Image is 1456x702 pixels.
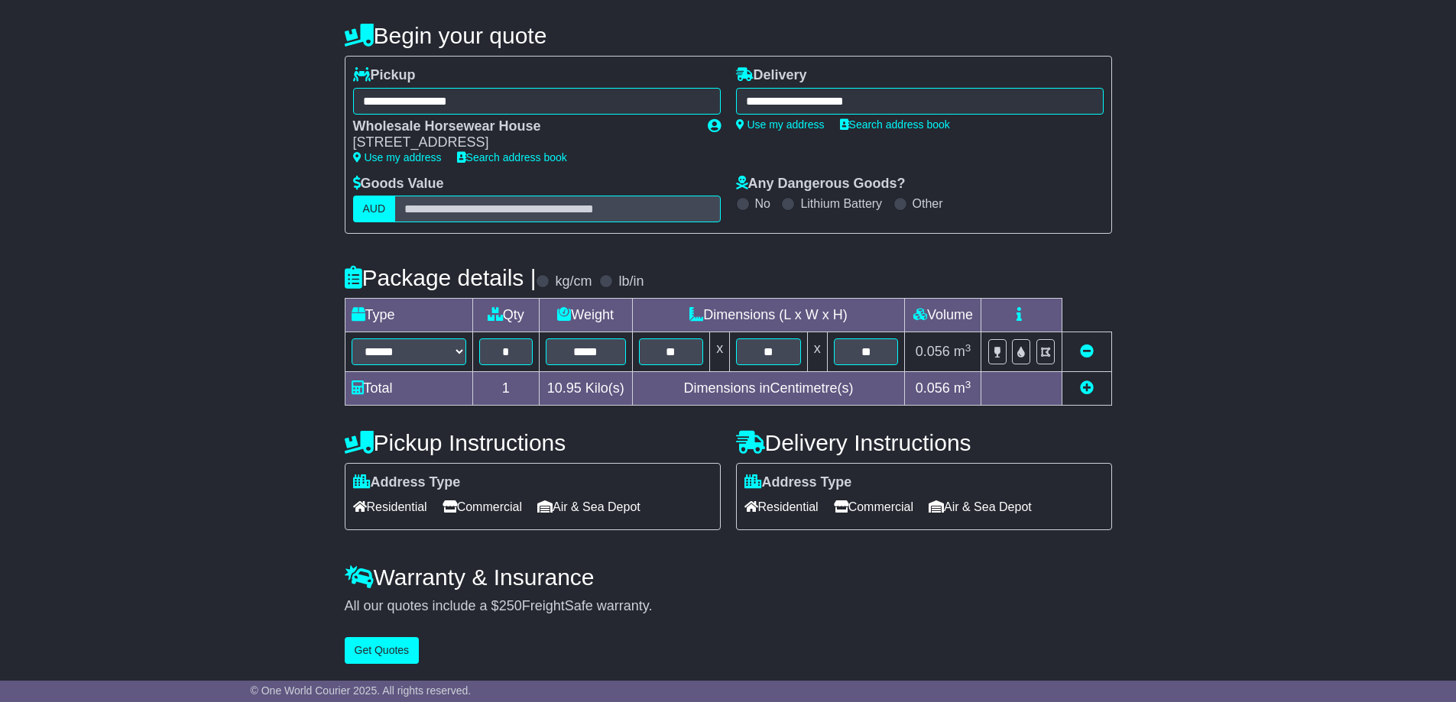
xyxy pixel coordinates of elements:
a: Remove this item [1080,344,1094,359]
span: © One World Courier 2025. All rights reserved. [251,684,472,697]
label: Lithium Battery [800,196,882,211]
label: Delivery [736,67,807,84]
td: Kilo(s) [539,372,632,406]
td: 1 [472,372,539,406]
a: Use my address [736,118,825,131]
span: Residential [353,495,427,519]
td: Total [345,372,472,406]
span: 250 [499,598,522,613]
td: Dimensions in Centimetre(s) [632,372,905,406]
span: Air & Sea Depot [929,495,1032,519]
label: Goods Value [353,176,444,192]
td: Weight [539,299,632,332]
td: x [807,332,827,372]
span: m [954,380,971,396]
a: Add new item [1080,380,1094,396]
div: Wholesale Horsewear House [353,118,692,135]
label: Address Type [744,474,852,491]
label: Address Type [353,474,461,491]
sup: 3 [965,379,971,390]
div: All our quotes include a $ FreightSafe warranty. [345,598,1112,615]
td: x [710,332,730,372]
span: Air & Sea Depot [537,495,640,519]
td: Dimensions (L x W x H) [632,299,905,332]
sup: 3 [965,342,971,354]
label: AUD [353,196,396,222]
h4: Package details | [345,265,537,290]
h4: Delivery Instructions [736,430,1112,455]
label: lb/in [618,273,644,290]
label: Pickup [353,67,416,84]
td: Type [345,299,472,332]
span: Residential [744,495,819,519]
a: Search address book [457,151,567,163]
td: Qty [472,299,539,332]
label: Any Dangerous Goods? [736,176,906,192]
h4: Begin your quote [345,23,1112,48]
span: 0.056 [916,380,950,396]
td: Volume [905,299,981,332]
span: 10.95 [547,380,582,396]
a: Search address book [840,118,950,131]
span: 0.056 [916,344,950,359]
label: Other [913,196,943,211]
a: Use my address [353,151,442,163]
label: kg/cm [555,273,592,290]
label: No [755,196,770,211]
span: Commercial [443,495,522,519]
div: [STREET_ADDRESS] [353,134,692,151]
button: Get Quotes [345,637,420,664]
h4: Pickup Instructions [345,430,721,455]
span: m [954,344,971,359]
h4: Warranty & Insurance [345,565,1112,590]
span: Commercial [834,495,913,519]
